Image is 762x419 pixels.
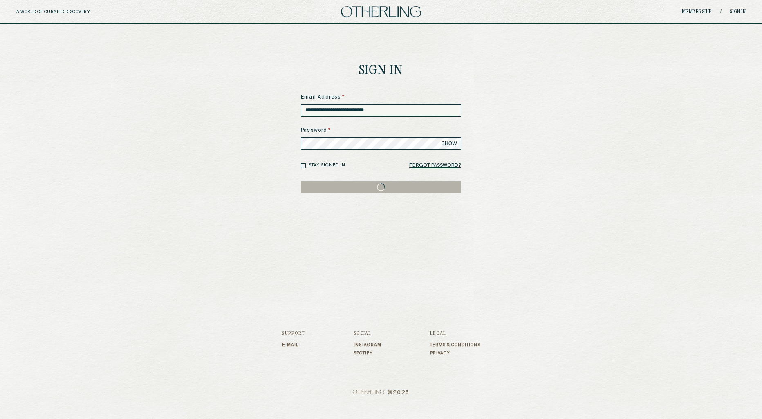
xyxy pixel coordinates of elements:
[301,127,461,134] label: Password
[409,160,461,171] a: Forgot Password?
[282,390,480,396] span: © 2025
[682,9,712,14] a: Membership
[720,9,722,15] span: /
[430,351,480,356] a: Privacy
[282,331,305,336] h3: Support
[430,331,480,336] h3: Legal
[430,343,480,347] a: Terms & Conditions
[354,351,381,356] a: Spotify
[359,65,403,77] h1: Sign In
[282,343,305,347] a: E-mail
[730,9,746,14] a: Sign in
[354,343,381,347] a: Instagram
[16,9,126,14] h5: A WORLD OF CURATED DISCOVERY.
[442,140,457,147] span: SHOW
[341,6,421,17] img: logo
[301,94,461,101] label: Email Address
[354,331,381,336] h3: Social
[309,162,345,168] label: Stay signed in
